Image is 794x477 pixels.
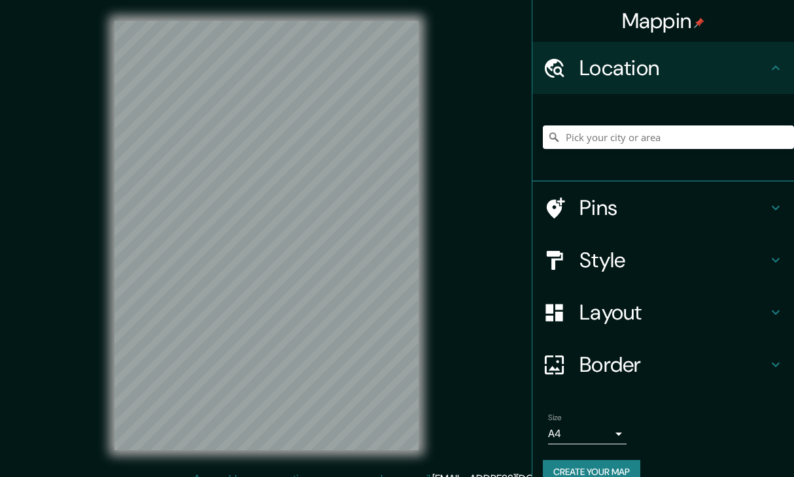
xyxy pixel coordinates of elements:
input: Pick your city or area [543,125,794,149]
h4: Border [579,352,768,378]
img: pin-icon.png [694,18,704,28]
label: Size [548,412,562,423]
h4: Pins [579,195,768,221]
div: Pins [532,182,794,234]
h4: Layout [579,299,768,325]
div: Style [532,234,794,286]
div: A4 [548,423,627,444]
h4: Location [579,55,768,81]
div: Layout [532,286,794,338]
canvas: Map [114,21,419,450]
h4: Mappin [622,8,705,34]
h4: Style [579,247,768,273]
div: Location [532,42,794,94]
div: Border [532,338,794,391]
